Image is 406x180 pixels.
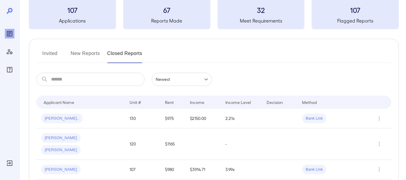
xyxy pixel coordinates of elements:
div: Income [190,99,204,106]
div: Method [302,99,317,106]
div: Applicant Name [44,99,74,106]
span: [PERSON_NAME] [41,167,81,172]
h5: Meet Requirements [218,17,305,24]
h3: 107 [29,5,116,15]
div: Decision [267,99,283,106]
button: New Reports [71,49,100,63]
span: [PERSON_NAME].. [41,116,83,121]
td: - [221,128,262,160]
button: Row Actions [374,114,384,123]
h3: 32 [218,5,305,15]
div: Income Level [225,99,251,106]
span: [PERSON_NAME] [41,147,81,153]
div: Reports [5,29,14,38]
td: $980 [160,160,185,179]
td: $1165 [160,128,185,160]
button: Invited [36,49,63,63]
td: 120 [125,128,160,160]
td: 130 [125,109,160,128]
h5: Reports Made [123,17,210,24]
div: Manage Users [5,47,14,56]
div: Newest [152,73,212,86]
td: $3914.71 [185,160,221,179]
td: 3.99x [221,160,262,179]
button: Row Actions [374,165,384,174]
td: $2150.00 [185,109,221,128]
button: Row Actions [374,139,384,149]
div: Log Out [5,158,14,168]
button: Closed Reports [107,49,142,63]
td: 107 [125,160,160,179]
h3: 67 [123,5,210,15]
h3: 107 [312,5,399,15]
div: FAQ [5,65,14,75]
span: Bank Link [302,167,326,172]
div: Rent [165,99,175,106]
td: 2.21x [221,109,262,128]
h5: Flagged Reports [312,17,399,24]
span: [PERSON_NAME] [41,135,81,141]
div: Unit # [130,99,141,106]
span: Bank Link [302,116,326,121]
h5: Applications [29,17,116,24]
td: $975 [160,109,185,128]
